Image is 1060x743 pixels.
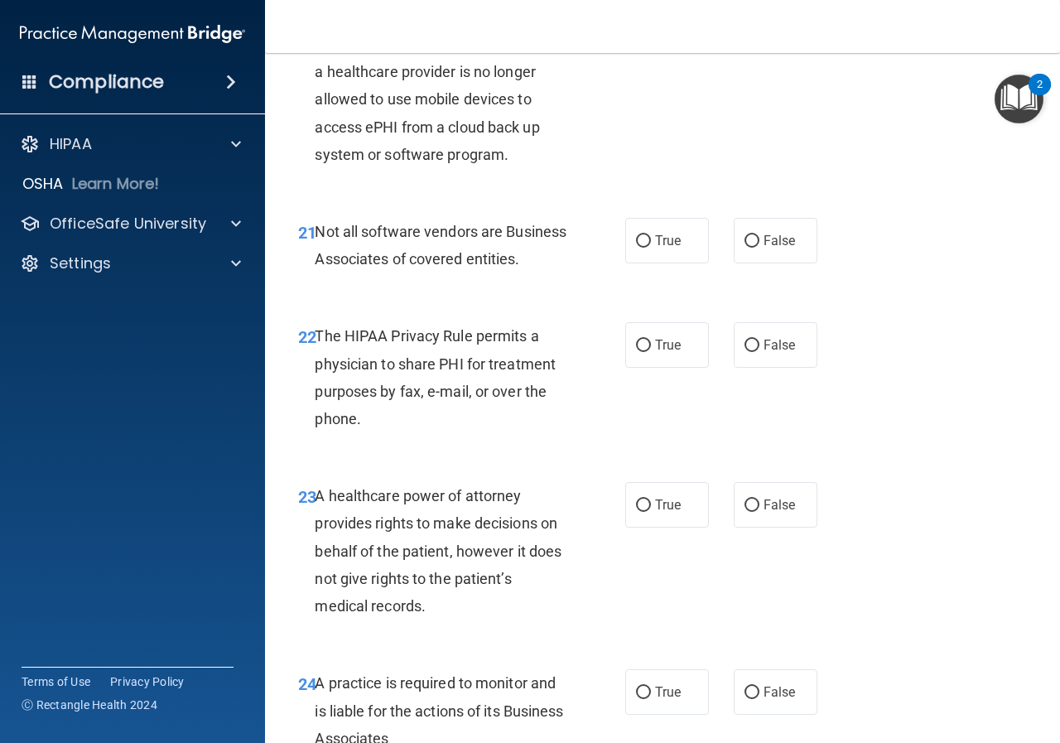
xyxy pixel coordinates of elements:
span: False [764,684,796,700]
a: Privacy Policy [110,673,185,690]
div: 2 [1037,84,1043,106]
input: True [636,687,651,699]
span: Ⓒ Rectangle Health 2024 [22,697,157,713]
iframe: Drift Widget Chat Controller [977,629,1040,692]
h4: Compliance [49,70,164,94]
a: HIPAA [20,134,241,154]
input: False [744,499,759,512]
span: Not all software vendors are Business Associates of covered entities. [315,223,566,268]
span: 23 [298,487,316,507]
input: True [636,499,651,512]
p: Settings [50,253,111,273]
input: True [636,340,651,352]
span: A healthcare power of attorney provides rights to make decisions on behalf of the patient, howeve... [315,487,561,615]
a: Settings [20,253,241,273]
input: False [744,340,759,352]
span: True [655,337,681,353]
input: False [744,235,759,248]
a: OfficeSafe University [20,214,241,234]
span: 22 [298,327,316,347]
span: False [764,337,796,353]
p: OfficeSafe University [50,214,206,234]
p: OSHA [22,174,64,194]
span: True [655,684,681,700]
p: Learn More! [72,174,160,194]
span: Because of the recent ransomware attacks and cyber hacking incidents, a healthcare provider is no... [315,8,556,163]
span: False [764,497,796,513]
span: False [764,233,796,248]
span: True [655,233,681,248]
span: The HIPAA Privacy Rule permits a physician to share PHI for treatment purposes by fax, e-mail, or... [315,327,556,427]
button: Open Resource Center, 2 new notifications [995,75,1043,123]
input: False [744,687,759,699]
p: HIPAA [50,134,92,154]
img: PMB logo [20,17,245,51]
input: True [636,235,651,248]
span: 24 [298,674,316,694]
span: 21 [298,223,316,243]
a: Terms of Use [22,673,90,690]
span: True [655,497,681,513]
